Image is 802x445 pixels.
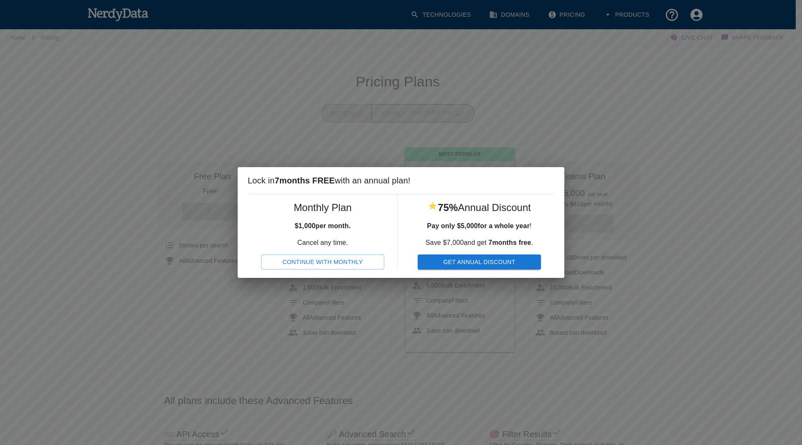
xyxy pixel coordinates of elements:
h5: Monthly Plan [261,201,384,214]
p: ! [418,221,541,231]
b: 75% [438,202,458,213]
h2: Lock in with an annual plan! [238,167,564,194]
p: Save $ 7,000 and get . [418,238,541,248]
iframe: Drift Widget Chat Controller [760,386,792,417]
b: $ 1,000 per month. [294,222,350,229]
p: Cancel any time. [261,238,384,248]
b: 7 months free [488,239,531,246]
b: 7 months FREE [274,176,335,185]
h5: Annual Discount [418,201,541,214]
b: Pay only $ 5,000 for a whole year [427,222,530,229]
button: Continue With Monthly [261,254,384,270]
button: Get Annual Discount [418,254,541,270]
